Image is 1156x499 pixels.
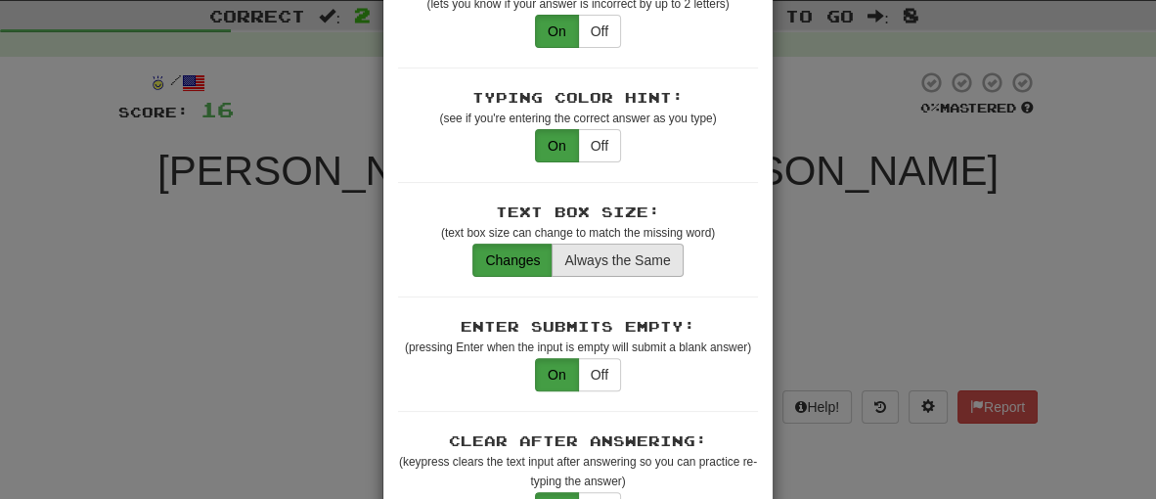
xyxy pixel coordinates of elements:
[535,129,579,162] button: On
[398,203,758,222] div: Text Box Size:
[405,340,751,354] small: (pressing Enter when the input is empty will submit a blank answer)
[552,244,683,277] button: Always the Same
[398,317,758,337] div: Enter Submits Empty:
[578,15,621,48] button: Off
[398,88,758,108] div: Typing Color Hint:
[398,431,758,451] div: Clear After Answering:
[578,358,621,391] button: Off
[535,358,579,391] button: On
[535,15,579,48] button: On
[472,244,553,277] button: Changes
[399,455,757,488] small: (keypress clears the text input after answering so you can practice re-typing the answer)
[578,129,621,162] button: Off
[439,112,716,125] small: (see if you're entering the correct answer as you type)
[441,226,715,240] small: (text box size can change to match the missing word)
